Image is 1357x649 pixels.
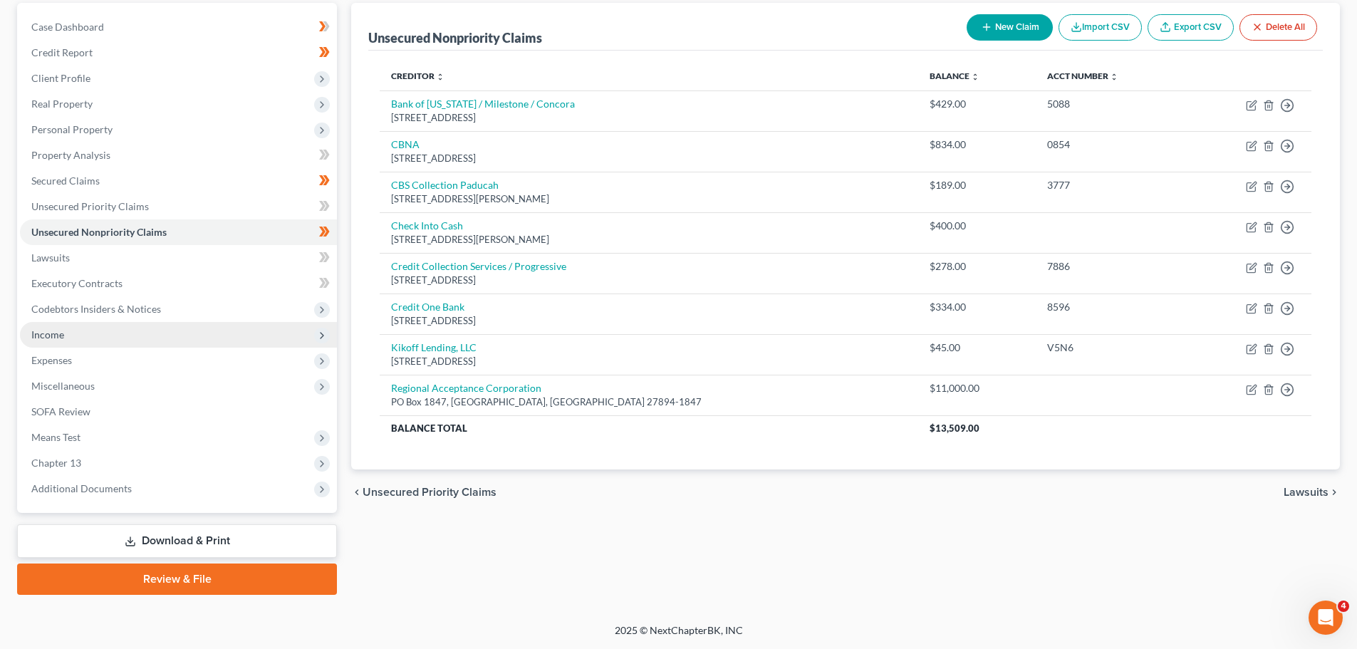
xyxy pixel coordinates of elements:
[930,381,1024,395] div: $11,000.00
[930,71,979,81] a: Balance unfold_more
[1284,487,1329,498] span: Lawsuits
[273,623,1085,649] div: 2025 © NextChapterBK, INC
[391,395,907,409] div: PO Box 1847, [GEOGRAPHIC_DATA], [GEOGRAPHIC_DATA] 27894-1847
[1148,14,1234,41] a: Export CSV
[930,219,1024,233] div: $400.00
[368,29,542,46] div: Unsecured Nonpriority Claims
[1047,259,1176,274] div: 7886
[31,303,161,315] span: Codebtors Insiders & Notices
[20,271,337,296] a: Executory Contracts
[17,524,337,558] a: Download & Print
[391,314,907,328] div: [STREET_ADDRESS]
[1047,300,1176,314] div: 8596
[31,98,93,110] span: Real Property
[20,194,337,219] a: Unsecured Priority Claims
[1284,487,1340,498] button: Lawsuits chevron_right
[391,111,907,125] div: [STREET_ADDRESS]
[31,21,104,33] span: Case Dashboard
[1047,97,1176,111] div: 5088
[31,226,167,238] span: Unsecured Nonpriority Claims
[20,219,337,245] a: Unsecured Nonpriority Claims
[20,14,337,40] a: Case Dashboard
[20,245,337,271] a: Lawsuits
[31,380,95,392] span: Miscellaneous
[31,175,100,187] span: Secured Claims
[1309,601,1343,635] iframe: Intercom live chat
[930,97,1024,111] div: $429.00
[391,152,907,165] div: [STREET_ADDRESS]
[1338,601,1349,612] span: 4
[1047,341,1176,355] div: V5N6
[31,354,72,366] span: Expenses
[391,192,907,206] div: [STREET_ADDRESS][PERSON_NAME]
[31,482,132,494] span: Additional Documents
[436,73,444,81] i: unfold_more
[1329,487,1340,498] i: chevron_right
[20,142,337,168] a: Property Analysis
[930,137,1024,152] div: $834.00
[391,355,907,368] div: [STREET_ADDRESS]
[1047,137,1176,152] div: 0854
[31,72,90,84] span: Client Profile
[391,301,464,313] a: Credit One Bank
[31,46,93,58] span: Credit Report
[1110,73,1118,81] i: unfold_more
[930,341,1024,355] div: $45.00
[1059,14,1142,41] button: Import CSV
[31,328,64,341] span: Income
[363,487,496,498] span: Unsecured Priority Claims
[391,219,463,232] a: Check Into Cash
[391,179,499,191] a: CBS Collection Paducah
[391,71,444,81] a: Creditor unfold_more
[31,251,70,264] span: Lawsuits
[1047,71,1118,81] a: Acct Number unfold_more
[31,123,113,135] span: Personal Property
[20,168,337,194] a: Secured Claims
[31,457,81,469] span: Chapter 13
[31,277,123,289] span: Executory Contracts
[391,341,477,353] a: Kikoff Lending, LLC
[391,260,566,272] a: Credit Collection Services / Progressive
[930,178,1024,192] div: $189.00
[391,138,420,150] a: CBNA
[351,487,496,498] button: chevron_left Unsecured Priority Claims
[31,405,90,417] span: SOFA Review
[930,300,1024,314] div: $334.00
[351,487,363,498] i: chevron_left
[1239,14,1317,41] button: Delete All
[930,259,1024,274] div: $278.00
[391,274,907,287] div: [STREET_ADDRESS]
[391,98,575,110] a: Bank of [US_STATE] / Milestone / Concora
[31,431,80,443] span: Means Test
[20,40,337,66] a: Credit Report
[31,200,149,212] span: Unsecured Priority Claims
[31,149,110,161] span: Property Analysis
[391,382,541,394] a: Regional Acceptance Corporation
[967,14,1053,41] button: New Claim
[971,73,979,81] i: unfold_more
[20,399,337,425] a: SOFA Review
[380,415,918,441] th: Balance Total
[17,564,337,595] a: Review & File
[930,422,979,434] span: $13,509.00
[391,233,907,246] div: [STREET_ADDRESS][PERSON_NAME]
[1047,178,1176,192] div: 3777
